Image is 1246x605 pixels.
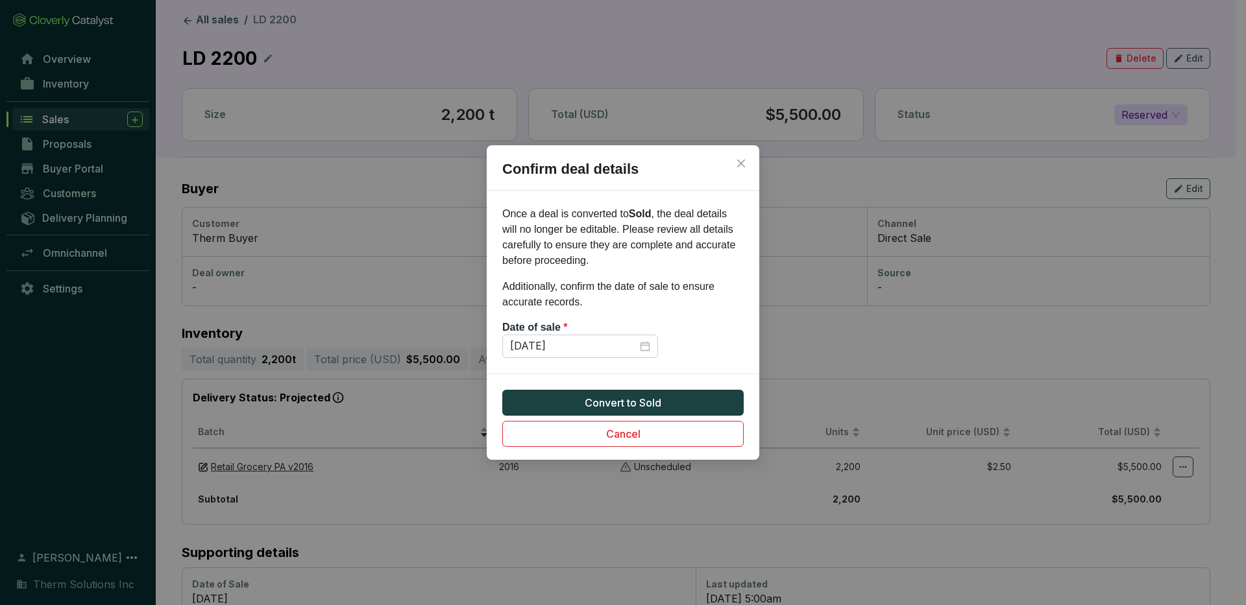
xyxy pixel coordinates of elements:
[629,208,652,219] b: Sold
[606,426,641,442] span: Cancel
[502,421,744,447] button: Cancel
[502,390,744,416] button: Convert to Sold
[502,320,568,335] label: Date of sale
[502,279,744,310] p: Additionally, confirm the date of sale to ensure accurate records.
[731,153,751,174] button: Close
[585,395,661,410] span: Convert to Sold
[510,339,637,353] input: Select date
[502,206,744,268] p: Once a deal is converted to , the deal details will no longer be editable. Please review all deta...
[731,158,751,169] span: Close
[487,158,759,191] h2: Confirm deal details
[736,158,746,169] span: close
